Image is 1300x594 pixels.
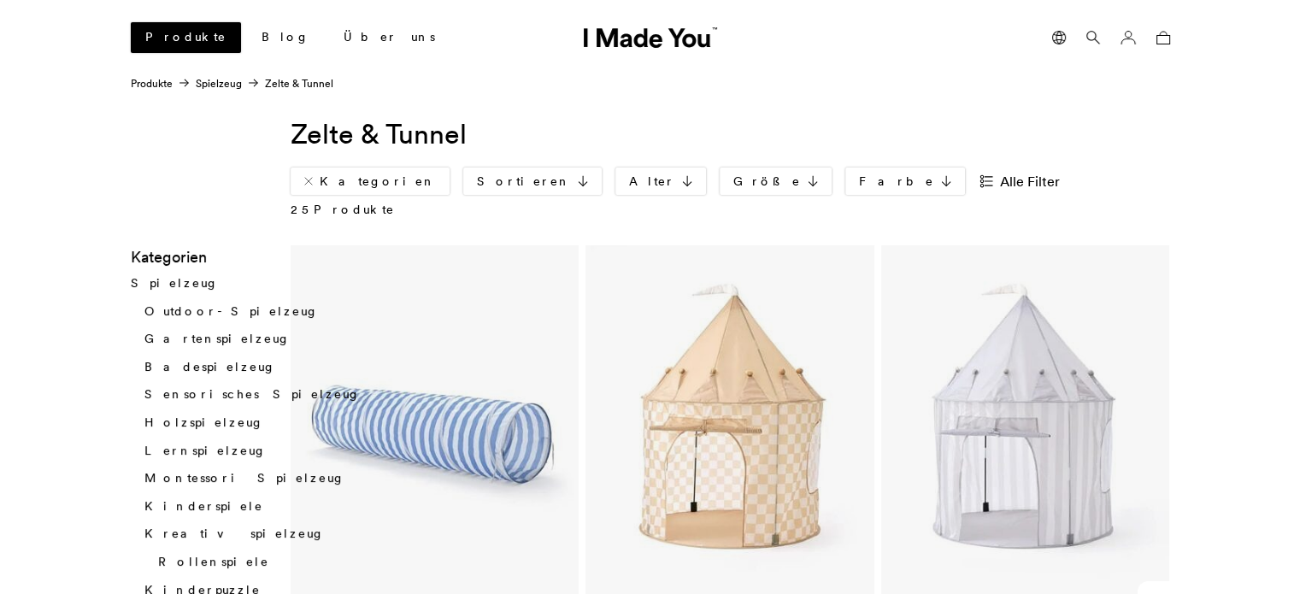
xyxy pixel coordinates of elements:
a: Größe [720,168,832,195]
span: 25 [291,202,314,217]
h3: Kategorien [131,245,415,268]
a: Produkte [131,22,241,53]
a: Lernspielzeug [144,443,267,458]
nav: Zelte & Tunnel [131,76,333,91]
a: Sensorisches Spielzeug [144,387,361,403]
a: Kinderspiele [144,498,263,514]
a: Produkte [131,77,173,90]
a: Holzspielzeug [144,415,264,430]
a: Kategorien [291,168,450,195]
a: Alter [615,168,706,195]
a: Alle Filter [979,168,1074,195]
a: Montessori Spielzeug [144,471,345,486]
a: Rollenspiele [158,554,269,569]
a: Spielzeug [131,275,219,291]
a: Spielzeug [196,77,242,90]
a: Badespielzeug [144,359,276,374]
p: Produkte [291,202,395,219]
a: Kreativspielzeug [144,526,325,542]
a: Gartenspielzeug [144,332,291,347]
a: Outdoor-Spielzeug [144,303,319,319]
a: Über uns [330,23,449,52]
a: Sortieren [463,168,602,195]
a: Farbe [845,168,965,195]
a: Blog [248,23,323,52]
h1: Zelte & Tunnel [291,115,1170,154]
